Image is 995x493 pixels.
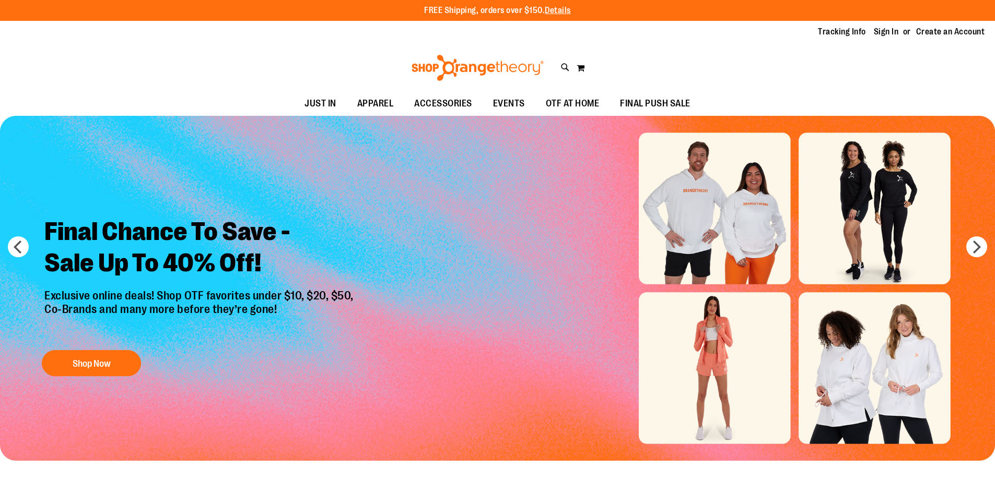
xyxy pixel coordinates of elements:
a: Final Chance To Save -Sale Up To 40% Off! Exclusive online deals! Shop OTF favorites under $10, $... [37,208,364,382]
a: Details [545,6,571,15]
span: APPAREL [357,92,394,115]
h2: Final Chance To Save - Sale Up To 40% Off! [37,208,364,289]
span: ACCESSORIES [414,92,472,115]
span: JUST IN [305,92,336,115]
a: Tracking Info [818,26,866,38]
p: FREE Shipping, orders over $150. [424,5,571,17]
span: OTF AT HOME [546,92,600,115]
button: Shop Now [42,350,141,376]
button: next [966,236,987,257]
a: Sign In [874,26,899,38]
span: EVENTS [493,92,525,115]
span: FINAL PUSH SALE [620,92,690,115]
a: Create an Account [916,26,985,38]
p: Exclusive online deals! Shop OTF favorites under $10, $20, $50, Co-Brands and many more before th... [37,289,364,340]
button: prev [8,236,29,257]
img: Shop Orangetheory [410,55,545,81]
